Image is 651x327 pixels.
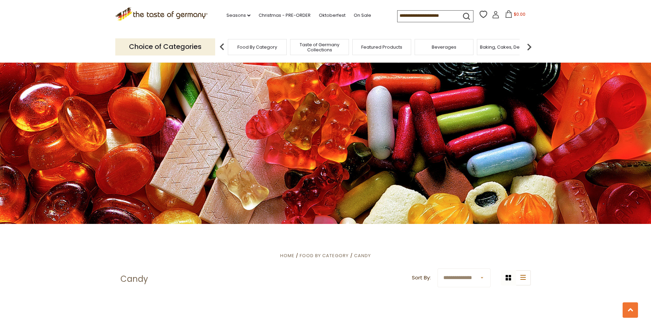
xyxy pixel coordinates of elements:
a: Home [280,252,295,259]
img: next arrow [522,40,536,54]
label: Sort By: [412,274,431,282]
a: Featured Products [361,45,402,50]
a: Taste of Germany Collections [292,42,347,52]
button: $0.00 [501,10,530,21]
a: Candy [354,252,371,259]
a: Beverages [432,45,456,50]
span: $0.00 [514,11,525,17]
a: On Sale [354,12,371,19]
a: Seasons [226,12,250,19]
p: Choice of Categories [115,38,215,55]
a: Christmas - PRE-ORDER [259,12,311,19]
img: previous arrow [215,40,229,54]
a: Baking, Cakes, Desserts [480,45,533,50]
a: Food By Category [237,45,277,50]
h1: Candy [120,274,148,284]
a: Oktoberfest [319,12,346,19]
a: Food By Category [300,252,349,259]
